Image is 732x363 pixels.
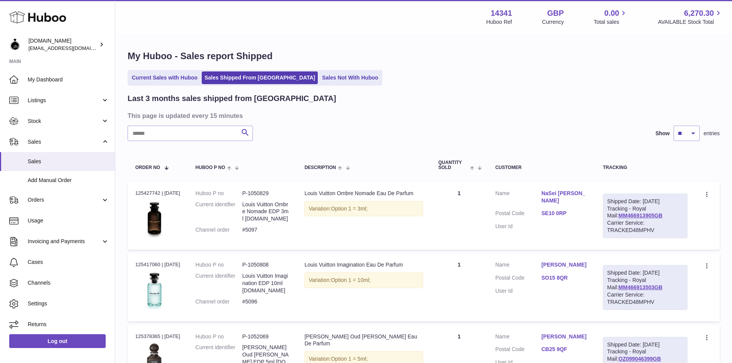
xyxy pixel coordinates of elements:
[242,226,289,234] dd: #5097
[28,45,113,51] span: [EMAIL_ADDRESS][DOMAIN_NAME]
[495,346,541,355] dt: Postal Code
[603,265,687,310] div: Tracking - Royal Mail:
[607,219,683,234] div: Carrier Service: TRACKED48MPHV
[196,261,242,269] dt: Huboo P no
[541,190,588,204] a: NaSei [PERSON_NAME]
[594,8,628,26] a: 0.00 Total sales
[495,333,541,342] dt: Name
[196,298,242,305] dt: Channel order
[129,71,200,84] a: Current Sales with Huboo
[196,165,225,170] span: Huboo P no
[619,356,661,362] a: OZ099046399GB
[242,190,289,197] dd: P-1050829
[438,160,468,170] span: Quantity Sold
[607,198,683,205] div: Shipped Date: [DATE]
[28,76,109,83] span: My Dashboard
[547,8,564,18] strong: GBP
[656,130,670,137] label: Show
[542,18,564,26] div: Currency
[242,298,289,305] dd: #5096
[486,18,512,26] div: Huboo Ref
[196,226,242,234] dt: Channel order
[495,223,541,230] dt: User Id
[196,201,242,223] dt: Current identifier
[202,71,318,84] a: Sales Shipped From [GEOGRAPHIC_DATA]
[242,333,289,340] dd: P-1052069
[28,196,101,204] span: Orders
[431,254,488,321] td: 1
[135,165,160,170] span: Order No
[658,8,723,26] a: 6,270.30 AVAILABLE Stock Total
[541,346,588,353] a: CB25 9QF
[541,333,588,340] a: [PERSON_NAME]
[704,130,720,137] span: entries
[603,165,687,170] div: Tracking
[135,190,180,197] div: 125427742 | [DATE]
[304,261,423,269] div: Louis Vuitton Imagination Eau De Parfum
[304,201,423,217] div: Variation:
[135,333,180,340] div: 125378365 | [DATE]
[128,50,720,62] h1: My Huboo - Sales report Shipped
[128,93,336,104] h2: Last 3 months sales shipped from [GEOGRAPHIC_DATA]
[495,274,541,283] dt: Postal Code
[28,279,109,287] span: Channels
[128,111,718,120] h3: This page is updated every 15 minutes
[28,37,98,52] div: [DOMAIN_NAME]
[319,71,381,84] a: Sales Not With Huboo
[304,190,423,197] div: Louis Vuitton Ombre Nomade Eau De Parfum
[495,261,541,270] dt: Name
[331,277,370,283] span: Option 1 = 10ml;
[242,261,289,269] dd: P-1050808
[603,194,687,238] div: Tracking - Royal Mail:
[491,8,512,18] strong: 14341
[28,97,101,104] span: Listings
[684,8,714,18] span: 6,270.30
[196,333,242,340] dt: Huboo P no
[28,259,109,266] span: Cases
[495,210,541,219] dt: Postal Code
[607,291,683,306] div: Carrier Service: TRACKED48MPHV
[541,261,588,269] a: [PERSON_NAME]
[135,199,174,237] img: lv-ombre-nomade-1.jpg
[495,190,541,206] dt: Name
[28,217,109,224] span: Usage
[604,8,619,18] span: 0.00
[28,138,101,146] span: Sales
[135,261,180,268] div: 125417060 | [DATE]
[331,206,367,212] span: Option 1 = 3ml;
[196,190,242,197] dt: Huboo P no
[495,165,588,170] div: Customer
[607,341,683,348] div: Shipped Date: [DATE]
[304,165,336,170] span: Description
[28,238,101,245] span: Invoicing and Payments
[331,356,367,362] span: Option 1 = 5ml;
[196,272,242,294] dt: Current identifier
[9,334,106,348] a: Log out
[304,333,423,348] div: [PERSON_NAME] Oud [PERSON_NAME] Eau De Parfum
[619,284,662,290] a: MM466913503GB
[9,39,21,50] img: theperfumesampler@gmail.com
[495,287,541,295] dt: User Id
[28,321,109,328] span: Returns
[541,210,588,217] a: SE10 0RP
[28,300,109,307] span: Settings
[242,272,289,294] dd: Louis Vuitton Imagination EDP 10ml [DOMAIN_NAME]
[607,269,683,277] div: Shipped Date: [DATE]
[28,158,109,165] span: Sales
[304,272,423,288] div: Variation:
[28,118,101,125] span: Stock
[658,18,723,26] span: AVAILABLE Stock Total
[541,274,588,282] a: SO15 8QR
[619,212,662,219] a: MM466913905GB
[431,182,488,250] td: 1
[28,177,109,184] span: Add Manual Order
[594,18,628,26] span: Total sales
[242,201,289,223] dd: Louis Vuitton Ombre Nomade EDP 3ml [DOMAIN_NAME]
[135,271,174,309] img: LV-imagination-1.jpg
